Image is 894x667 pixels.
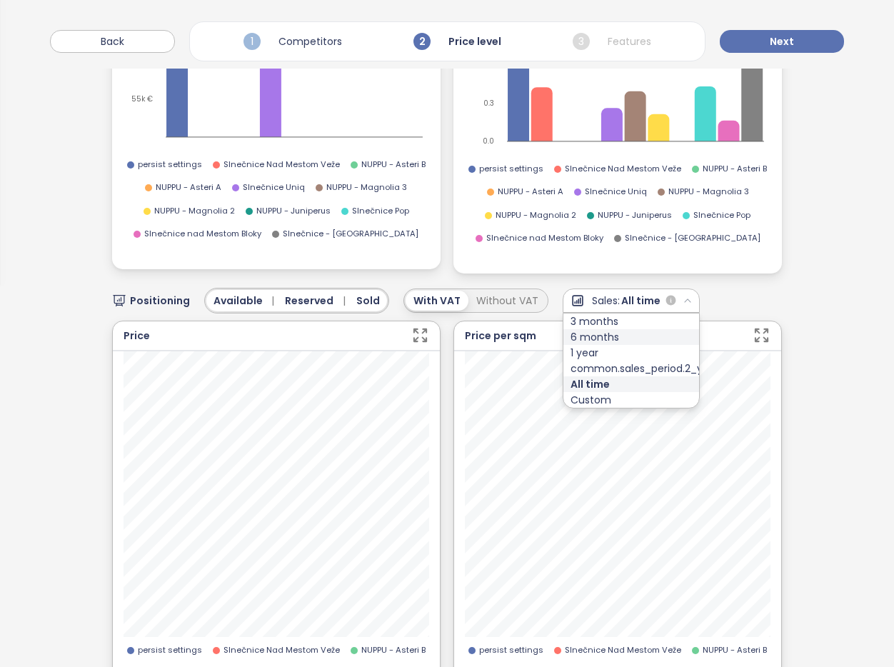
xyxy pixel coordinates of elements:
[565,644,681,657] span: Slnečnice Nad Mestom Veže
[496,209,576,222] span: NUPPU - Magnolia 2
[243,33,261,50] span: 1
[50,30,175,53] button: Back
[563,361,699,376] div: common.sales_period.2_years
[406,291,468,311] div: With VAT
[156,181,221,194] span: NUPPU - Asteri A
[483,136,494,146] tspan: 0.0
[563,289,700,313] button: Sales:All time
[138,159,202,171] span: persist settings
[352,205,409,218] span: Slnečnice Pop
[271,294,274,308] span: |
[101,34,124,49] span: Back
[214,293,280,309] span: Available
[693,209,750,222] span: Slnečnice Pop
[565,163,681,176] span: Slnečnice Nad Mestom Veže
[770,34,794,49] span: Next
[154,205,235,218] span: NUPPU - Magnolia 2
[585,186,647,199] span: Slnečnice Uniq
[240,29,346,54] div: Competitors
[621,293,661,309] span: All time
[668,186,749,199] span: NUPPU - Magnolia 3
[223,159,340,171] span: Slnečnice Nad Mestom Veže
[483,99,494,108] tspan: 0.3
[361,644,426,657] span: NUPPU - Asteri B
[625,232,760,245] span: Slnečnice - [GEOGRAPHIC_DATA]
[573,33,590,50] span: 3
[720,30,844,53] button: Next
[356,293,380,309] span: Sold
[131,94,153,104] tspan: 55k €
[563,392,699,408] div: Custom
[563,376,699,392] div: All time
[569,29,655,54] div: Features
[361,159,426,171] span: NUPPU - Asteri B
[703,644,767,657] span: NUPPU - Asteri B
[598,209,672,222] span: NUPPU - Juniperus
[486,232,603,245] span: Slnečnice nad Mestom Bloky
[592,293,620,309] span: Sales:
[326,181,407,194] span: NUPPU - Magnolia 3
[468,291,546,311] div: Without VAT
[130,293,190,309] span: Positioning
[563,345,699,361] div: 1 year
[223,644,340,657] span: Slnečnice Nad Mestom Veže
[483,61,494,71] tspan: 0.5
[285,293,351,309] span: Reserved
[410,29,505,54] div: Price level
[343,294,346,308] span: |
[124,328,150,343] div: Price
[563,329,699,345] div: 6 months
[563,314,699,329] div: 3 months
[498,186,563,199] span: NUPPU - Asteri A
[243,181,305,194] span: Slnečnice Uniq
[144,228,261,241] span: Slnečnice nad Mestom Bloky
[479,163,543,176] span: persist settings
[465,328,536,343] div: Price per sqm
[703,163,767,176] span: NUPPU - Asteri B
[413,33,431,50] span: 2
[479,644,543,657] span: persist settings
[138,644,202,657] span: persist settings
[256,205,331,218] span: NUPPU - Juniperus
[283,228,418,241] span: Slnečnice - [GEOGRAPHIC_DATA]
